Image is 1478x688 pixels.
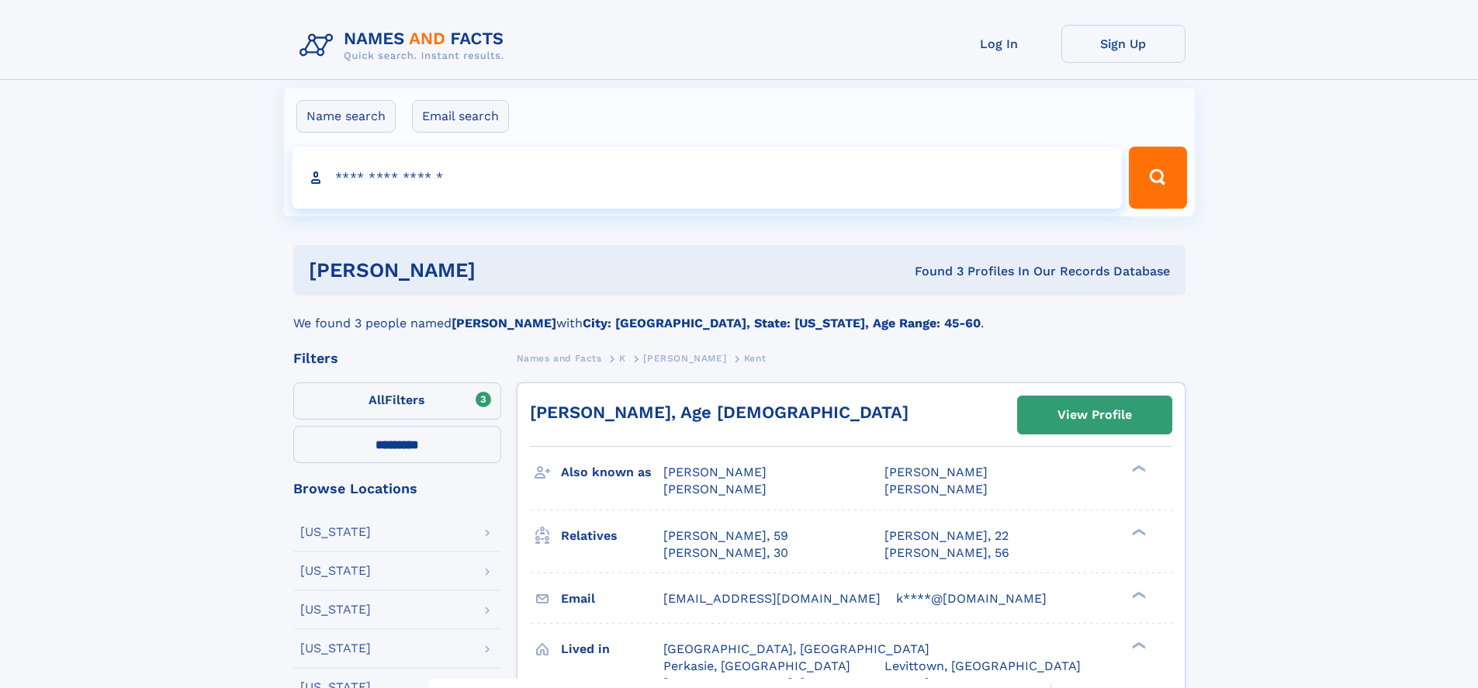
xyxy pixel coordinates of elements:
[744,353,766,364] span: Kent
[663,659,850,673] span: Perkasie, [GEOGRAPHIC_DATA]
[561,459,663,486] h3: Also known as
[663,482,767,496] span: [PERSON_NAME]
[619,353,626,364] span: K
[452,316,556,330] b: [PERSON_NAME]
[530,403,909,422] a: [PERSON_NAME], Age [DEMOGRAPHIC_DATA]
[293,482,501,496] div: Browse Locations
[695,263,1170,280] div: Found 3 Profiles In Our Records Database
[517,348,602,368] a: Names and Facts
[293,296,1186,333] div: We found 3 people named with .
[1128,589,1147,600] div: ❯
[300,565,371,577] div: [US_STATE]
[643,348,726,368] a: [PERSON_NAME]
[293,351,501,365] div: Filters
[1057,397,1132,433] div: View Profile
[561,636,663,662] h3: Lived in
[884,545,1009,562] a: [PERSON_NAME], 56
[1128,640,1147,650] div: ❯
[663,465,767,479] span: [PERSON_NAME]
[369,392,385,407] span: All
[937,25,1061,63] a: Log In
[561,523,663,549] h3: Relatives
[643,353,726,364] span: [PERSON_NAME]
[583,316,981,330] b: City: [GEOGRAPHIC_DATA], State: [US_STATE], Age Range: 45-60
[663,545,788,562] a: [PERSON_NAME], 30
[561,586,663,612] h3: Email
[1018,396,1172,434] a: View Profile
[300,603,371,616] div: [US_STATE]
[293,382,501,420] label: Filters
[412,100,509,133] label: Email search
[293,25,517,67] img: Logo Names and Facts
[663,591,881,606] span: [EMAIL_ADDRESS][DOMAIN_NAME]
[1128,464,1147,474] div: ❯
[884,527,1009,545] a: [PERSON_NAME], 22
[300,526,371,538] div: [US_STATE]
[884,465,988,479] span: [PERSON_NAME]
[663,527,788,545] a: [PERSON_NAME], 59
[1061,25,1186,63] a: Sign Up
[884,482,988,496] span: [PERSON_NAME]
[300,642,371,655] div: [US_STATE]
[296,100,396,133] label: Name search
[884,659,1081,673] span: Levittown, [GEOGRAPHIC_DATA]
[619,348,626,368] a: K
[309,261,695,280] h1: [PERSON_NAME]
[1129,147,1186,209] button: Search Button
[1128,527,1147,537] div: ❯
[663,641,929,656] span: [GEOGRAPHIC_DATA], [GEOGRAPHIC_DATA]
[292,147,1123,209] input: search input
